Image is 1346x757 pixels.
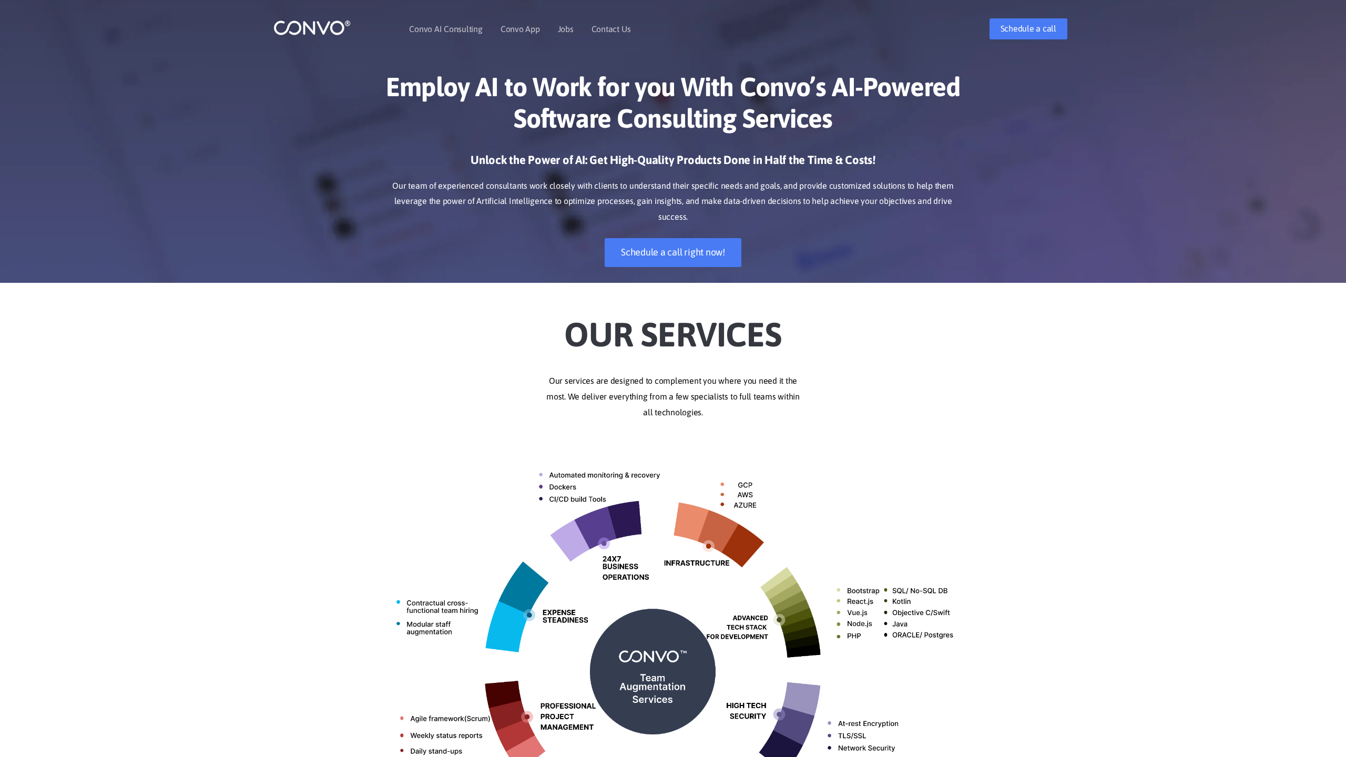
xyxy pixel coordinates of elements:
[273,19,351,36] img: logo_1.png
[381,178,965,226] p: Our team of experienced consultants work closely with clients to understand their specific needs ...
[605,238,741,267] a: Schedule a call right now!
[558,25,574,33] a: Jobs
[990,18,1067,39] a: Schedule a call
[381,152,965,176] h3: Unlock the Power of AI: Get High-Quality Products Done in Half the Time & Costs!
[501,25,540,33] a: Convo App
[409,25,482,33] a: Convo AI Consulting
[381,373,965,421] p: Our services are designed to complement you where you need it the most. We deliver everything fro...
[381,71,965,142] h1: Employ AI to Work for you With Convo’s AI-Powered Software Consulting Services
[381,299,965,357] h2: Our Services
[592,25,631,33] a: Contact Us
